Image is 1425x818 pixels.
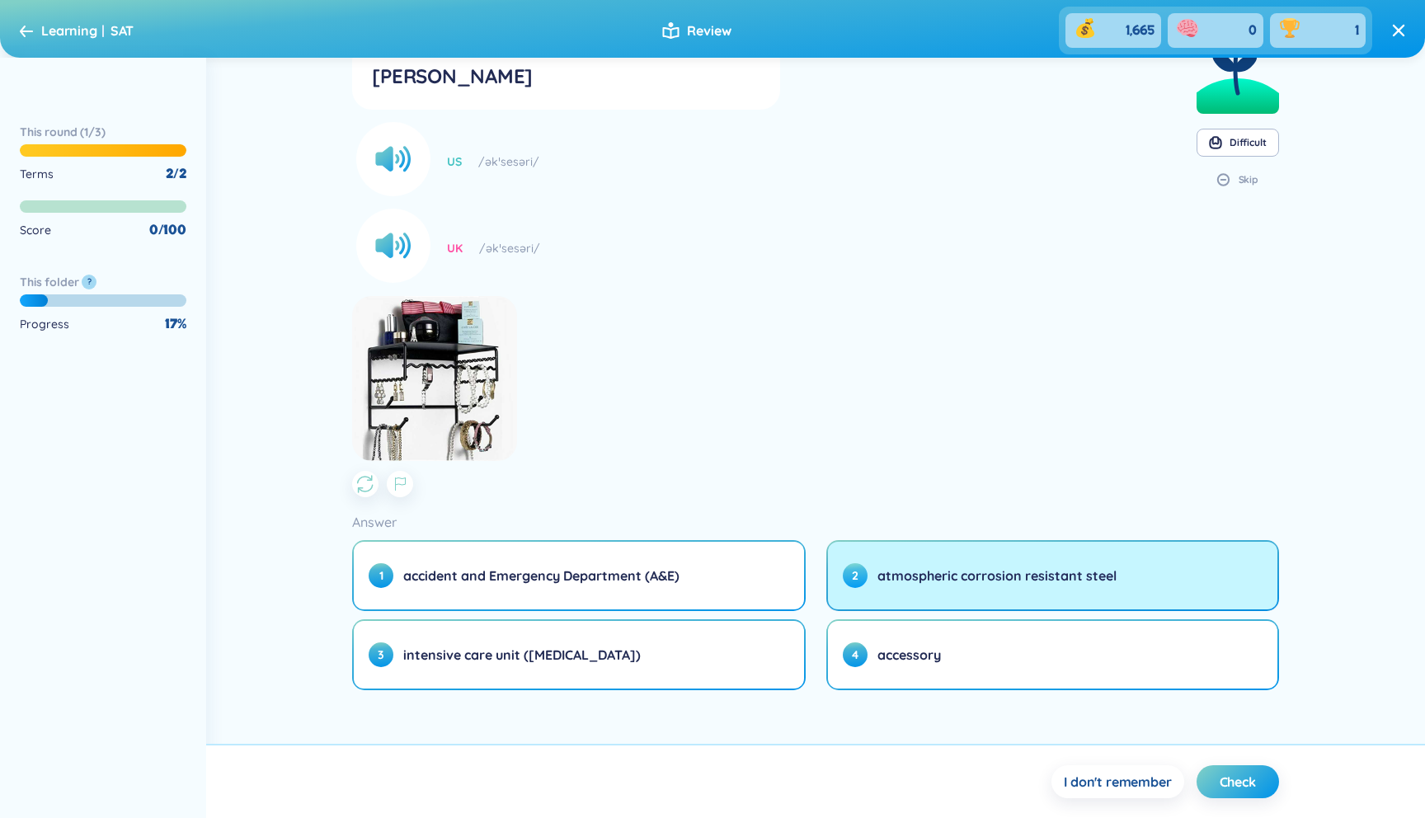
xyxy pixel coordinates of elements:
button: Skip [1197,167,1279,193]
span: Learning [41,22,97,39]
span: 1,665 [1126,21,1155,40]
button: ? [82,275,96,289]
img: accessory401734998380.jpg [352,296,517,461]
div: / 100 [149,221,186,239]
span: 0 [149,221,158,239]
span: 1 [369,563,393,588]
span: /əkˈsesəri/ [479,239,540,257]
div: Answer [352,510,1278,534]
span: intensive care unit ([MEDICAL_DATA]) [403,646,641,664]
span: Check [1220,773,1256,791]
div: 2/2 [166,165,186,183]
a: LearningSAT [20,17,134,44]
span: SAT [111,22,134,39]
div: [PERSON_NAME] [372,62,760,90]
button: Difficult [1197,129,1279,157]
span: accident and Emergency Department (A&E) [403,566,680,585]
h6: This folder [20,274,78,290]
h6: This round ( 1 / 3 ) [20,124,186,140]
button: 4accessory [828,621,1277,689]
span: /əkˈsesəri/ [478,153,539,171]
button: Check [1197,765,1279,798]
span: 4 [843,642,868,667]
div: Progress [20,315,69,333]
span: 2 [843,563,868,588]
div: Difficult [1230,136,1267,149]
button: I don't remember [1051,765,1183,798]
button: 2atmospheric corrosion resistant steel [828,542,1277,609]
div: Terms [20,165,54,183]
span: 0 [1249,21,1257,40]
button: 1accident and Emergency Department (A&E) [354,542,803,609]
span: accessory [877,646,941,664]
div: 17 % [165,315,186,333]
div: Score [20,221,51,239]
span: Review [687,21,731,40]
span: I don't remember [1064,773,1171,791]
button: 3intensive care unit ([MEDICAL_DATA]) [354,621,803,689]
span: UK [447,239,463,257]
div: Skip [1239,173,1259,186]
span: atmospheric corrosion resistant steel [877,566,1117,585]
span: 3 [369,642,393,667]
span: 1 [1355,21,1359,40]
span: US [447,153,462,171]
